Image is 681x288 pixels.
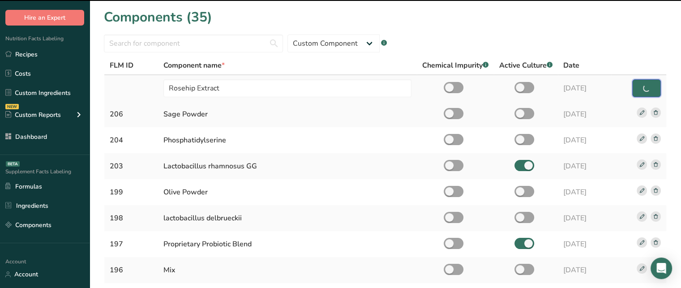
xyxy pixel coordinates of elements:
div: [DATE] [563,187,606,198]
div: Open Intercom Messenger [651,258,672,279]
div: [DATE] [563,83,606,94]
span: FLM ID [110,60,133,71]
div: 199 [110,187,153,198]
div: [DATE] [563,135,606,146]
div: Proprietary Probiotic Blend [163,239,411,249]
button: Hire an Expert [5,10,84,26]
span: Active Culture [499,60,553,71]
div: BETA [6,161,20,167]
span: Chemical Impurity [422,60,488,71]
h1: Components (35) [104,7,212,27]
div: [DATE] [563,213,606,224]
span: Date [563,60,579,71]
div: 203 [110,161,153,172]
input: Search for component [104,34,283,52]
div: [DATE] [563,239,606,249]
div: Olive Powder [163,187,411,198]
div: 206 [110,109,153,120]
div: [DATE] [563,265,606,275]
span: Component name [163,60,225,71]
div: 196 [110,265,153,275]
div: lactobacillus delbrueckii [163,213,411,224]
input: Enter name [163,79,411,97]
div: 197 [110,239,153,249]
div: NEW [5,104,19,109]
div: 204 [110,135,153,146]
div: [DATE] [563,109,606,120]
div: Mix [163,265,411,275]
div: 198 [110,213,153,224]
div: Lactobacillus rhamnosus GG [163,161,411,172]
div: Phosphatidylserine [163,135,411,146]
div: [DATE] [563,161,606,172]
div: Sage Powder [163,109,411,120]
div: Custom Reports [5,110,61,120]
